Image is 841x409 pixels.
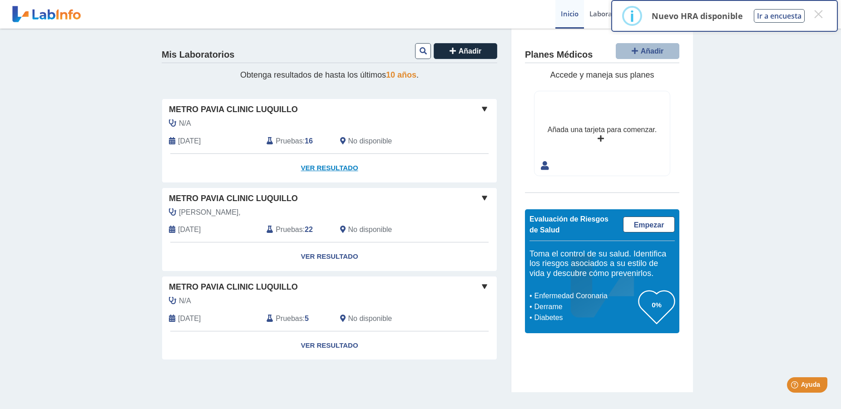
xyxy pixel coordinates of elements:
h4: Planes Médicos [525,49,593,60]
span: Pruebas [276,313,302,324]
span: No disponible [348,224,392,235]
span: 2025-05-16 [178,224,201,235]
span: Jimenez Mejia, [179,207,241,218]
span: N/A [179,118,191,129]
b: 5 [305,315,309,322]
span: Metro Pavia Clinic Luquillo [169,281,298,293]
span: Accede y maneja sus planes [550,70,654,79]
div: Añada una tarjeta para comenzar. [548,124,657,135]
li: Diabetes [532,312,638,323]
b: 22 [305,226,313,233]
span: Metro Pavia Clinic Luquillo [169,103,298,116]
span: No disponible [348,313,392,324]
span: Empezar [634,221,664,229]
h4: Mis Laboratorios [162,49,234,60]
button: Añadir [616,43,679,59]
a: Ver Resultado [162,242,497,271]
div: : [260,136,333,147]
h3: 0% [638,299,675,310]
span: 10 años [386,70,416,79]
div: : [260,313,333,324]
div: : [260,224,333,235]
button: Añadir [434,43,497,59]
span: 2025-02-21 [178,313,201,324]
div: i [630,8,634,24]
b: 16 [305,137,313,145]
li: Enfermedad Coronaria [532,291,638,301]
span: No disponible [348,136,392,147]
a: Empezar [623,217,675,232]
h5: Toma el control de su salud. Identifica los riesgos asociados a su estilo de vida y descubre cómo... [529,249,675,279]
span: Añadir [641,47,664,55]
span: Añadir [459,47,482,55]
button: Ir a encuesta [754,9,805,23]
li: Derrame [532,301,638,312]
span: 2025-08-13 [178,136,201,147]
span: N/A [179,296,191,306]
span: Pruebas [276,136,302,147]
span: Evaluación de Riesgos de Salud [529,215,608,234]
span: Obtenga resultados de hasta los últimos . [240,70,419,79]
a: Ver Resultado [162,154,497,182]
button: Close this dialog [810,6,826,22]
span: Pruebas [276,224,302,235]
a: Ver Resultado [162,331,497,360]
p: Nuevo HRA disponible [652,10,743,21]
span: Metro Pavia Clinic Luquillo [169,192,298,205]
iframe: Help widget launcher [760,374,831,399]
